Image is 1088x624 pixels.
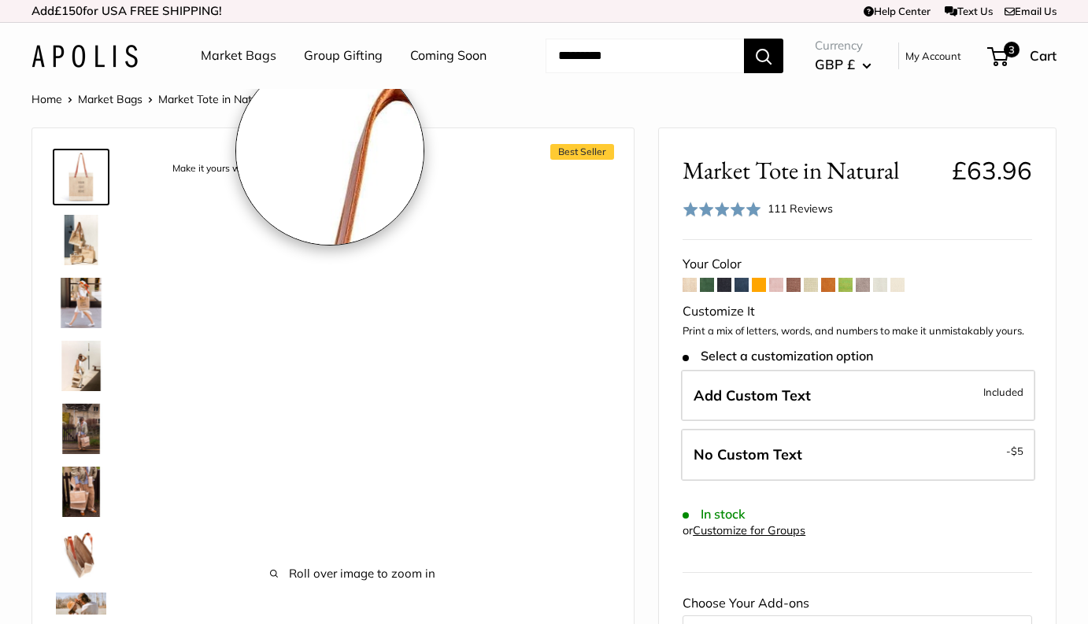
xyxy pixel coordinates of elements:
[683,323,1032,339] p: Print a mix of letters, words, and numbers to make it unmistakably yours.
[681,370,1035,422] label: Add Custom Text
[693,523,805,537] a: Customize for Groups
[56,152,106,202] img: description_Make it yours with custom printed text.
[201,44,276,68] a: Market Bags
[546,39,744,73] input: Search...
[56,341,106,391] img: description_Effortless style that elevates every moment
[78,92,142,106] a: Market Bags
[56,215,106,265] img: description_The Original Market bag in its 4 native styles
[304,44,383,68] a: Group Gifting
[56,278,106,328] img: Market Tote in Natural
[31,89,271,109] nav: Breadcrumb
[1030,47,1057,64] span: Cart
[683,253,1032,276] div: Your Color
[410,44,487,68] a: Coming Soon
[56,467,106,517] img: Market Tote in Natural
[53,401,109,457] a: Market Tote in Natural
[158,563,546,585] span: Roll over image to zoom in
[53,338,109,394] a: description_Effortless style that elevates every moment
[683,349,872,364] span: Select a customization option
[681,429,1035,481] label: Leave Blank
[683,520,805,541] div: or
[165,158,348,179] div: Make it yours with custom printed text.
[989,43,1057,68] a: 3 Cart
[53,275,109,331] a: Market Tote in Natural
[53,526,109,583] a: description_Water resistant inner liner.
[1004,42,1020,57] span: 3
[983,382,1023,401] span: Included
[945,5,993,17] a: Text Us
[815,52,872,77] button: GBP £
[54,3,83,18] span: £150
[683,300,1032,323] div: Customize It
[744,39,783,73] button: Search
[31,92,62,106] a: Home
[815,35,872,57] span: Currency
[905,46,961,65] a: My Account
[158,92,271,106] span: Market Tote in Natural
[768,201,833,216] span: 111 Reviews
[694,386,811,404] span: Add Custom Text
[864,5,931,17] a: Help Center
[952,155,1032,186] span: £63.96
[550,144,614,160] span: Best Seller
[1011,445,1023,457] span: $5
[683,156,939,185] span: Market Tote in Natural
[683,507,745,522] span: In stock
[815,56,855,72] span: GBP £
[694,445,802,463] span: No Custom Text
[53,212,109,268] a: description_The Original Market bag in its 4 native styles
[1006,441,1023,460] span: -
[53,149,109,205] a: description_Make it yours with custom printed text.
[56,530,106,580] img: description_Water resistant inner liner.
[56,404,106,454] img: Market Tote in Natural
[31,45,138,68] img: Apolis
[1005,5,1057,17] a: Email Us
[53,463,109,520] a: Market Tote in Natural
